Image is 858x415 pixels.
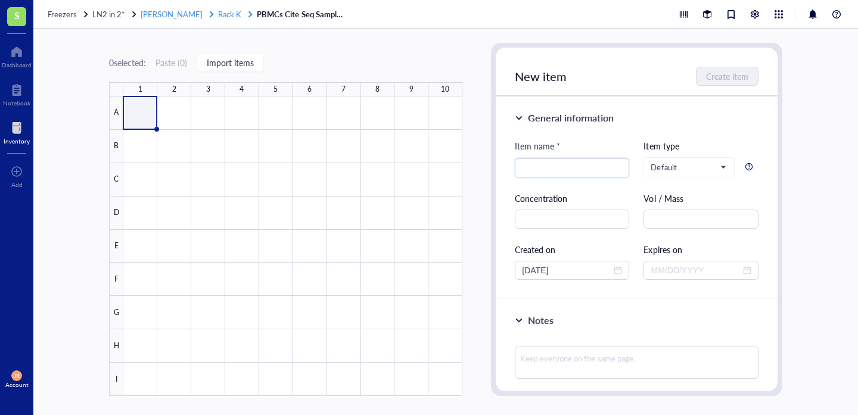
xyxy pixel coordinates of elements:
div: Add [11,181,23,188]
span: JR [14,372,20,379]
div: 5 [273,82,278,96]
div: Vol / Mass [643,192,758,205]
div: A [109,96,123,130]
span: Rack K [218,8,241,20]
span: [PERSON_NAME] [141,8,203,20]
div: Item type [643,139,758,152]
span: Freezers [48,8,77,20]
div: Item name [515,139,560,152]
div: G [109,296,123,329]
a: PBMCs Cite Seq Samples [257,9,346,20]
div: C [109,163,123,196]
span: Import items [207,58,254,67]
div: Expires on [643,243,758,256]
span: S [14,8,20,23]
input: MM/DD/YYYY [651,264,740,277]
a: [PERSON_NAME]Rack K [141,9,254,20]
div: Inventory [4,138,30,145]
button: Import items [197,53,264,72]
div: Created on [515,243,629,256]
div: D [109,196,123,230]
div: F [109,263,123,296]
span: Default [651,162,725,173]
div: Notebook [3,99,30,107]
span: LN2 in 2* [92,8,125,20]
div: 4 [240,82,244,96]
a: Inventory [4,118,30,145]
div: 2 [172,82,176,96]
div: I [109,363,123,396]
a: Notebook [3,80,30,107]
div: Concentration [515,192,629,205]
div: Notes [528,313,554,327]
div: 3 [206,82,210,96]
button: Create item [696,67,758,86]
div: Account [5,381,29,388]
input: MM/DD/YYYY [522,264,611,277]
a: Freezers [48,9,90,20]
div: Dashboard [2,61,32,68]
div: 0 selected: [109,56,146,69]
span: New item [515,68,567,85]
div: General information [528,111,614,125]
div: 6 [307,82,312,96]
button: Paste (0) [156,53,187,72]
div: B [109,130,123,163]
div: 8 [375,82,380,96]
div: E [109,230,123,263]
div: 7 [341,82,346,96]
a: LN2 in 2* [92,9,138,20]
div: 1 [138,82,142,96]
a: Dashboard [2,42,32,68]
div: 9 [409,82,414,96]
div: H [109,329,123,363]
div: 10 [441,82,449,96]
